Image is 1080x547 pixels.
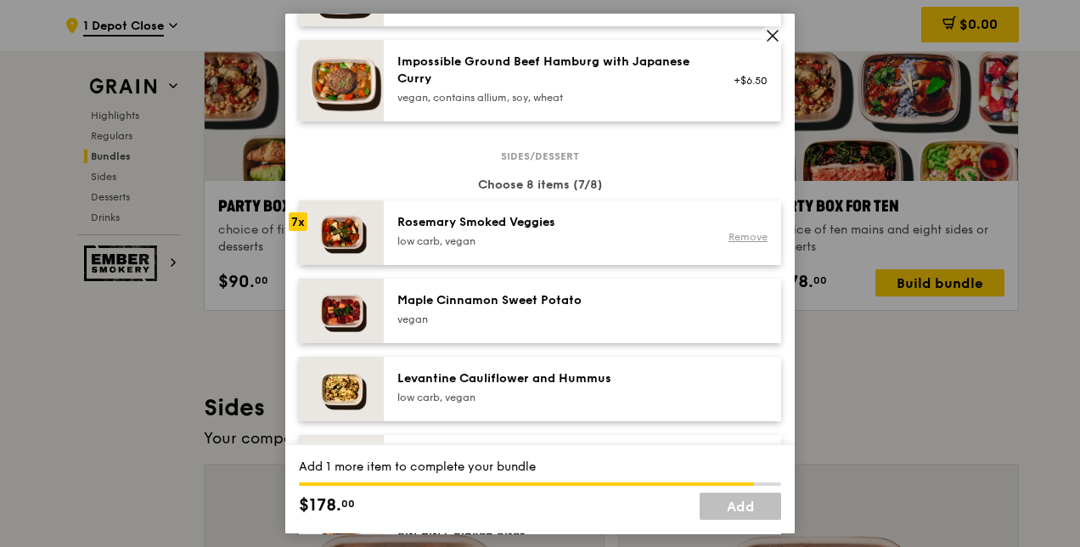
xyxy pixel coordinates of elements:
img: daily_normal_HORZ-Impossible-Hamburg-With-Japanese-Curry.jpg [299,40,384,121]
span: 00 [341,497,355,510]
a: Add [700,493,781,520]
img: daily_normal_Thyme-Rosemary-Zucchini-HORZ.jpg [299,200,384,265]
a: Remove [728,231,768,243]
div: vegan, contains allium, soy, wheat [397,91,702,104]
span: Sides/dessert [494,149,586,163]
div: 7x [289,212,307,231]
div: vegan [397,313,702,326]
div: Choose 8 items (7/8) [299,177,781,194]
div: low carb, vegan [397,234,702,248]
div: Levantine Cauliflower and Hummus [397,370,702,387]
img: daily_normal_Levantine_Cauliflower_and_Hummus__Horizontal_.jpg [299,357,384,421]
div: Maple Cinnamon Sweet Potato [397,292,702,309]
img: daily_normal_Grilled-Forest-Mushroom-Salad-HORZ.jpg [299,435,384,499]
div: +$6.50 [723,74,768,87]
div: low carb, vegan [397,391,702,404]
span: $178. [299,493,341,518]
div: Add 1 more item to complete your bundle [299,459,781,476]
img: daily_normal_Maple_Cinnamon_Sweet_Potato__Horizontal_.jpg [299,279,384,343]
div: Impossible Ground Beef Hamburg with Japanese Curry [397,54,702,87]
div: Rosemary Smoked Veggies [397,214,702,231]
